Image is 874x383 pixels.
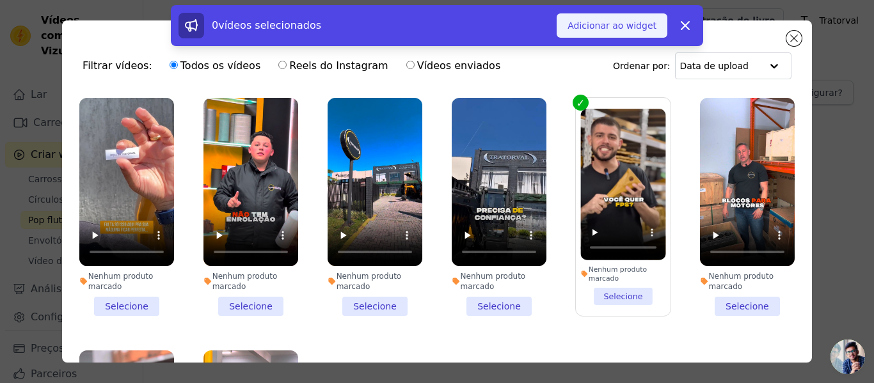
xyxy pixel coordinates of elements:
[589,265,647,283] font: Nenhum produto marcado
[88,272,154,291] font: Nenhum produto marcado
[212,272,278,291] font: Nenhum produto marcado
[83,59,152,72] font: Filtrar vídeos:
[289,59,388,72] font: Reels do Instagram
[613,61,670,71] font: Ordenar por:
[709,272,774,291] font: Nenhum produto marcado
[337,272,402,291] font: Nenhum produto marcado
[568,20,656,31] font: Adicionar ao widget
[212,19,218,31] font: 0
[417,59,501,72] font: Vídeos enviados
[218,19,321,31] font: vídeos selecionados
[830,340,865,374] div: Bate-papo aberto
[461,272,526,291] font: Nenhum produto marcado
[180,59,260,72] font: Todos os vídeos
